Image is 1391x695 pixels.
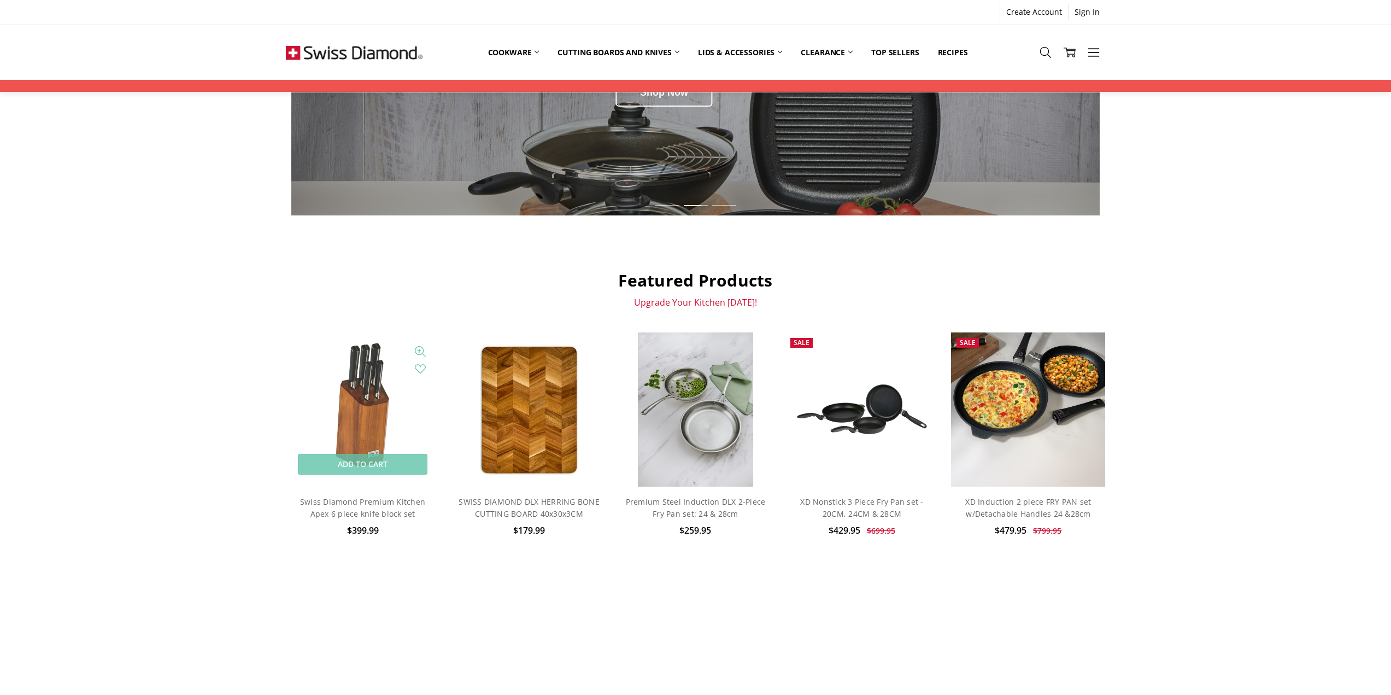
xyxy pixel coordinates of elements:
a: XD Nonstick 3 Piece Fry Pan set - 20CM, 24CM & 28CM [800,497,923,519]
a: Create Account [1000,4,1068,20]
img: Swiss Diamond Apex 6 piece knife block set [318,332,408,487]
div: Shop Now [615,78,713,107]
span: $429.95 [829,524,860,536]
a: SWISS DIAMOND DLX HERRING BONE CUTTING BOARD 40x30x3CM [452,332,606,487]
span: $799.95 [1033,525,1061,536]
span: $179.99 [513,524,545,536]
img: Free Shipping On Every Order [286,25,422,80]
div: Slide 3 of 5 [682,198,710,213]
a: Recipes [929,40,977,65]
h2: BEST SELLERS [286,621,1106,641]
a: Add to Cart [298,454,427,475]
div: Slide 2 of 5 [653,198,682,213]
a: Sign In [1069,4,1106,20]
span: Sale [960,338,976,347]
span: $399.99 [347,524,379,536]
span: $259.95 [679,524,711,536]
img: XD Induction 2 piece FRY PAN set w/Detachable Handles 24 &28cm [951,332,1105,487]
a: XD Induction 2 piece FRY PAN set w/Detachable Handles 24 &28cm [965,497,1091,519]
a: XD Nonstick 3 Piece Fry Pan set - 20CM, 24CM & 28CM [785,332,939,487]
img: XD Nonstick 3 Piece Fry Pan set - 20CM, 24CM & 28CM [785,371,939,448]
p: Upgrade Your Kitchen [DATE]! [286,297,1106,308]
div: Slide 4 of 5 [710,198,738,213]
a: Premium Steel Induction DLX 2-Piece Fry Pan set: 24 & 28cm [626,497,766,519]
a: Cutting boards and knives [548,40,689,65]
a: Premium steel DLX 2pc fry pan set (28 and 24cm) life style shot [618,332,772,487]
h2: Featured Products [286,270,1106,291]
a: Lids & Accessories [689,40,791,65]
a: Swiss Diamond Premium Kitchen Apex 6 piece knife block set [300,497,425,519]
span: $479.95 [995,524,1026,536]
a: Swiss Diamond Apex 6 piece knife block set [286,332,440,487]
p: Fall In Love With Your Kitchen Again [286,647,1106,658]
span: $699.95 [867,525,895,536]
a: SWISS DIAMOND DLX HERRING BONE CUTTING BOARD 40x30x3CM [459,497,600,519]
span: Sale [794,338,809,347]
a: Top Sellers [862,40,928,65]
a: Clearance [791,40,862,65]
a: Cookware [479,40,549,65]
img: Premium steel DLX 2pc fry pan set (28 and 24cm) life style shot [638,332,754,487]
img: SWISS DIAMOND DLX HERRING BONE CUTTING BOARD 40x30x3CM [466,332,592,487]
